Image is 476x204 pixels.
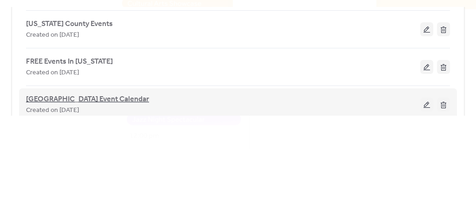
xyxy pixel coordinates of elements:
[26,59,113,64] a: FREE Events In [US_STATE]
[26,21,113,26] a: [US_STATE] County Events
[26,56,113,67] span: FREE Events In [US_STATE]
[26,105,79,116] span: Created on [DATE]
[26,97,149,102] a: [GEOGRAPHIC_DATA] Event Calendar
[26,94,149,105] span: [GEOGRAPHIC_DATA] Event Calendar
[26,30,79,41] span: Created on [DATE]
[26,19,113,30] span: [US_STATE] County Events
[26,67,79,79] span: Created on [DATE]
